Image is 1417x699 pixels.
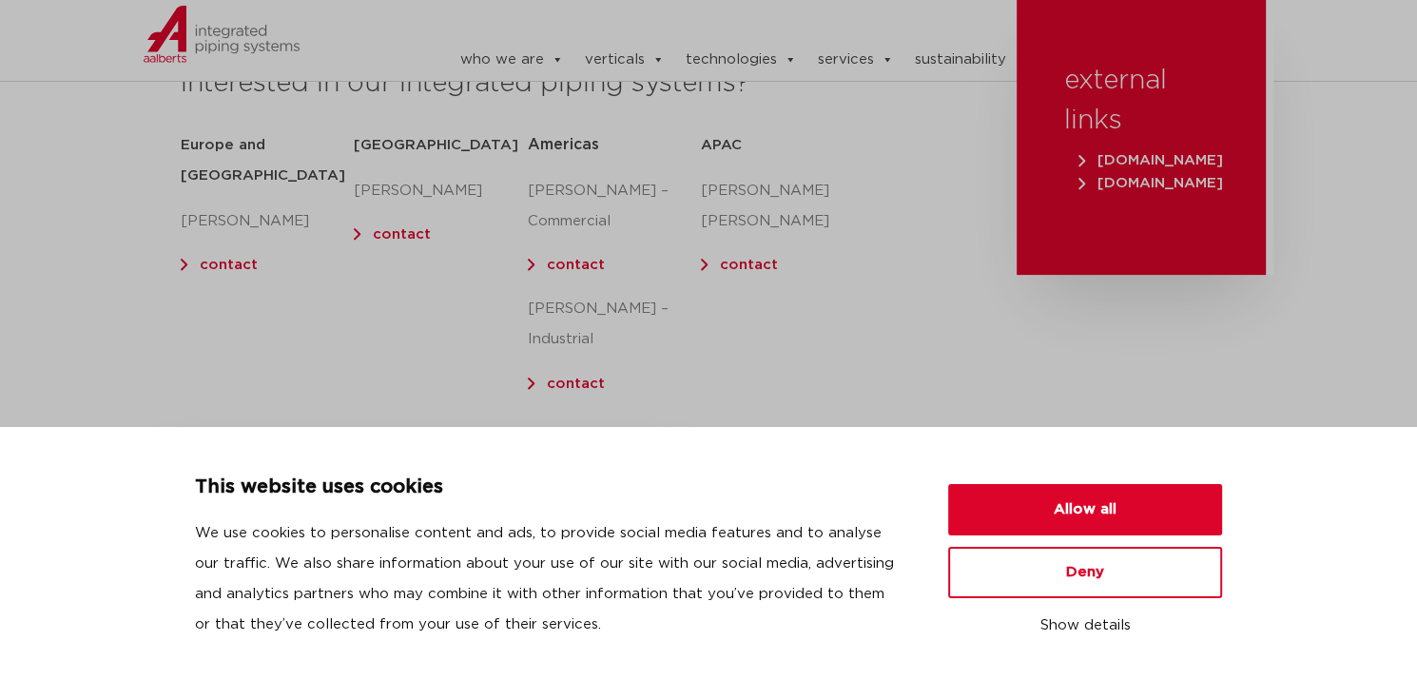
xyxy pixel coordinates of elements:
a: technologies [686,41,797,79]
a: contact [547,377,605,391]
a: [DOMAIN_NAME] [1074,153,1228,167]
a: contact [373,227,431,242]
button: Show details [948,610,1222,642]
a: contact [200,258,258,272]
span: Americas [528,137,599,152]
button: Allow all [948,484,1222,535]
h3: interested in our integrated piping systems? [181,64,969,104]
a: sustainability [915,41,1026,79]
p: [PERSON_NAME] – Industrial [528,294,701,355]
p: [PERSON_NAME] [354,176,527,206]
p: [PERSON_NAME] [PERSON_NAME] [701,176,874,237]
button: Deny [948,547,1222,598]
p: We use cookies to personalise content and ads, to provide social media features and to analyse ou... [195,518,903,640]
p: This website uses cookies [195,473,903,503]
a: verticals [585,41,665,79]
span: [DOMAIN_NAME] [1078,176,1223,190]
a: services [818,41,894,79]
a: contact [720,258,778,272]
h5: [GEOGRAPHIC_DATA] [354,130,527,161]
a: who we are [460,41,564,79]
strong: Europe and [GEOGRAPHIC_DATA] [181,138,345,183]
h5: APAC [701,130,874,161]
a: contact [547,258,605,272]
h3: external links [1064,61,1218,141]
span: [DOMAIN_NAME] [1078,153,1223,167]
a: [DOMAIN_NAME] [1074,176,1228,190]
p: [PERSON_NAME] – Commercial [528,176,701,237]
nav: Menu [401,10,1265,41]
p: [PERSON_NAME] [181,206,354,237]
